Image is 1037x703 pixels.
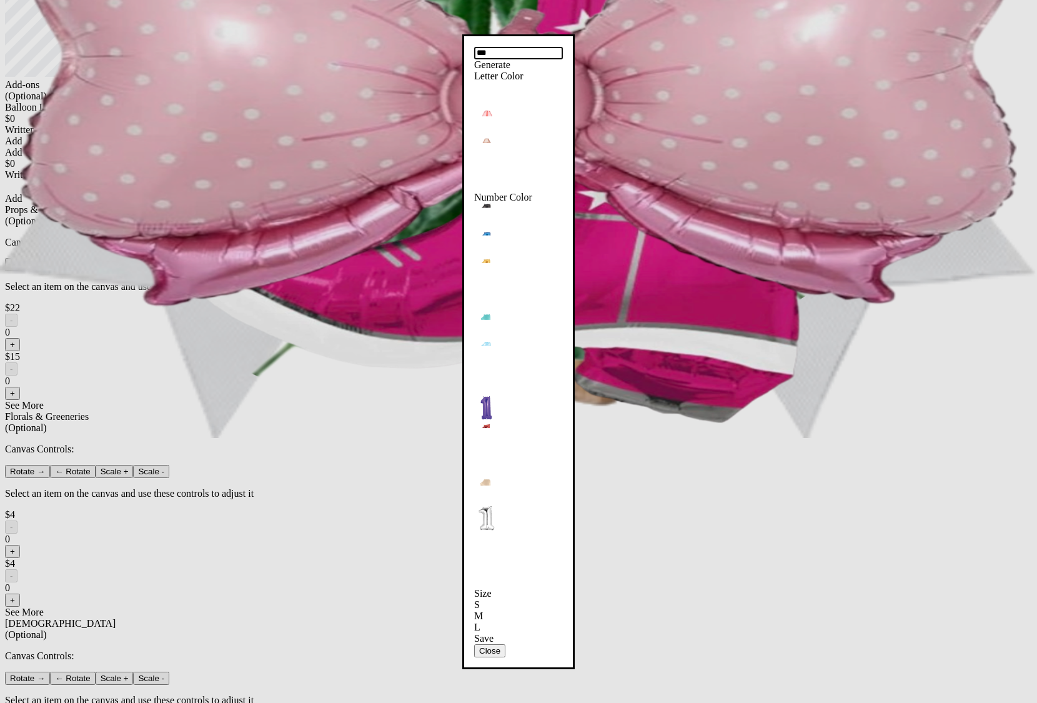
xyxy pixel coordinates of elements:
[474,192,563,203] div: Number Color
[474,611,563,622] div: M
[474,644,505,657] button: Close
[474,633,563,644] div: Save
[474,59,563,71] div: Generate
[474,71,563,82] div: Letter Color
[474,588,563,599] div: Size
[474,622,563,633] div: L
[474,599,563,611] div: S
